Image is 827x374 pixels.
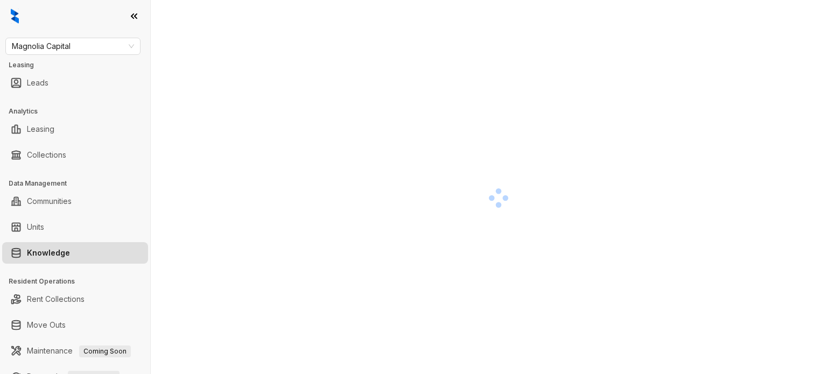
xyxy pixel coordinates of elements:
a: Units [27,216,44,238]
a: Collections [27,144,66,166]
li: Leasing [2,118,148,140]
h3: Resident Operations [9,277,150,286]
li: Maintenance [2,340,148,362]
span: Magnolia Capital [12,38,134,54]
a: Knowledge [27,242,70,264]
h3: Analytics [9,107,150,116]
h3: Data Management [9,179,150,188]
img: logo [11,9,19,24]
li: Communities [2,190,148,212]
li: Collections [2,144,148,166]
a: Communities [27,190,72,212]
span: Coming Soon [79,345,131,357]
a: Leasing [27,118,54,140]
a: Rent Collections [27,288,85,310]
li: Leads [2,72,148,94]
li: Rent Collections [2,288,148,310]
li: Move Outs [2,314,148,336]
a: Move Outs [27,314,66,336]
h3: Leasing [9,60,150,70]
a: Leads [27,72,48,94]
li: Knowledge [2,242,148,264]
li: Units [2,216,148,238]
